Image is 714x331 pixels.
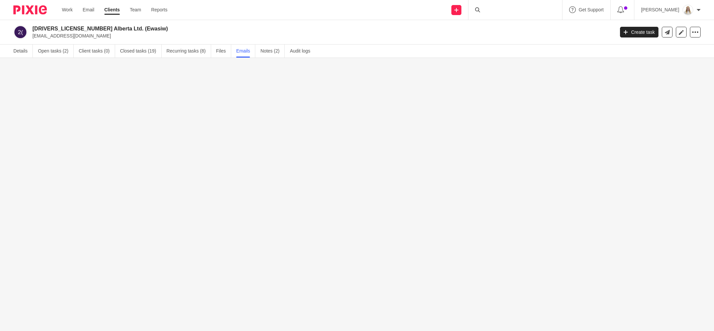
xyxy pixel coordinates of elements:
a: Audit logs [289,45,315,58]
span: Get Support [579,7,605,12]
a: Open tasks (2) [38,45,74,58]
a: Reports [150,6,167,13]
a: Emails [236,45,254,58]
a: Clients [104,6,119,13]
img: Headshot%2011-2024%20white%20background%20square%202.JPG [683,5,693,15]
h2: [DRIVERS_LICENSE_NUMBER] Alberta Ltd. (Ewasiw) [32,25,494,32]
img: Pixie [13,5,47,14]
p: [EMAIL_ADDRESS][DOMAIN_NAME] [32,32,610,39]
a: Email [83,6,94,13]
a: Details [13,45,33,58]
a: Client tasks (0) [79,45,115,58]
a: Send new email [662,27,673,37]
a: Closed tasks (19) [120,45,161,58]
a: Edit client [676,27,687,37]
a: Recurring tasks (8) [166,45,210,58]
a: Create task [620,27,658,37]
a: Team [129,6,140,13]
a: Work [62,6,73,13]
a: Files [215,45,231,58]
img: svg%3E [13,25,27,39]
p: [PERSON_NAME] [642,6,679,13]
a: Notes (2) [259,45,284,58]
